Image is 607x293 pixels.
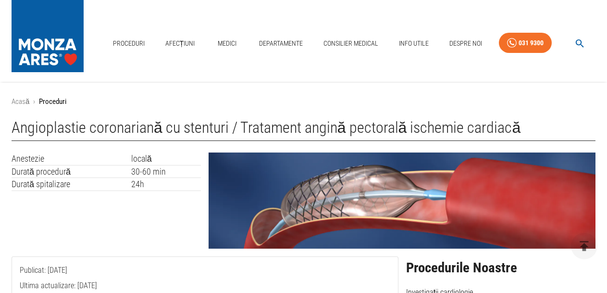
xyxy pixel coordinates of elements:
[499,33,552,53] a: 031 9300
[571,233,597,259] button: delete
[39,96,66,107] p: Proceduri
[12,165,131,178] td: Durată procedură
[395,34,433,53] a: Info Utile
[131,153,201,165] td: locală
[320,34,382,53] a: Consilier Medical
[519,37,544,49] div: 031 9300
[12,119,595,141] h1: Angioplastie coronariană cu stenturi / Tratament angină pectorală ischemie cardiacă
[406,260,595,276] h2: Procedurile Noastre
[209,153,595,249] img: Angioplastie coronariana cu implant de stenturi | MONZA ARES
[161,34,199,53] a: Afecțiuni
[12,153,131,165] td: Anestezie
[12,97,29,106] a: Acasă
[12,178,131,191] td: Durată spitalizare
[131,178,201,191] td: 24h
[12,96,595,107] nav: breadcrumb
[255,34,307,53] a: Departamente
[33,96,35,107] li: ›
[446,34,486,53] a: Despre Noi
[211,34,242,53] a: Medici
[109,34,149,53] a: Proceduri
[131,165,201,178] td: 30-60 min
